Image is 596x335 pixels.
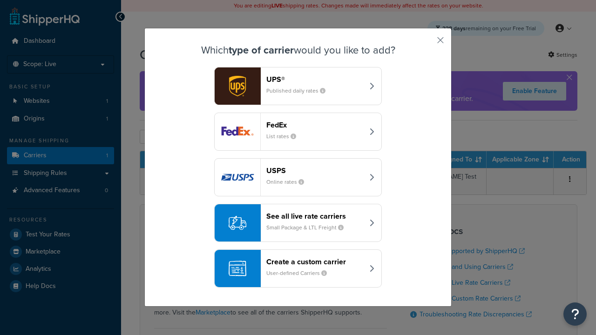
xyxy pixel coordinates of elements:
button: ups logoUPS®Published daily rates [214,67,382,105]
header: UPS® [266,75,364,84]
button: Open Resource Center [563,302,587,326]
small: Small Package & LTL Freight [266,223,351,232]
button: Create a custom carrierUser-defined Carriers [214,249,382,288]
img: icon-carrier-liverate-becf4550.svg [229,214,246,232]
header: USPS [266,166,364,175]
small: List rates [266,132,304,141]
img: usps logo [215,159,260,196]
header: See all live rate carriers [266,212,364,221]
h3: Which would you like to add? [168,45,428,56]
strong: type of carrier [229,42,294,58]
img: ups logo [215,67,260,105]
img: icon-carrier-custom-c93b8a24.svg [229,260,246,277]
small: Online rates [266,178,312,186]
small: User-defined Carriers [266,269,334,277]
button: See all live rate carriersSmall Package & LTL Freight [214,204,382,242]
header: Create a custom carrier [266,257,364,266]
button: fedEx logoFedExList rates [214,113,382,151]
small: Published daily rates [266,87,333,95]
header: FedEx [266,121,364,129]
button: usps logoUSPSOnline rates [214,158,382,196]
img: fedEx logo [215,113,260,150]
